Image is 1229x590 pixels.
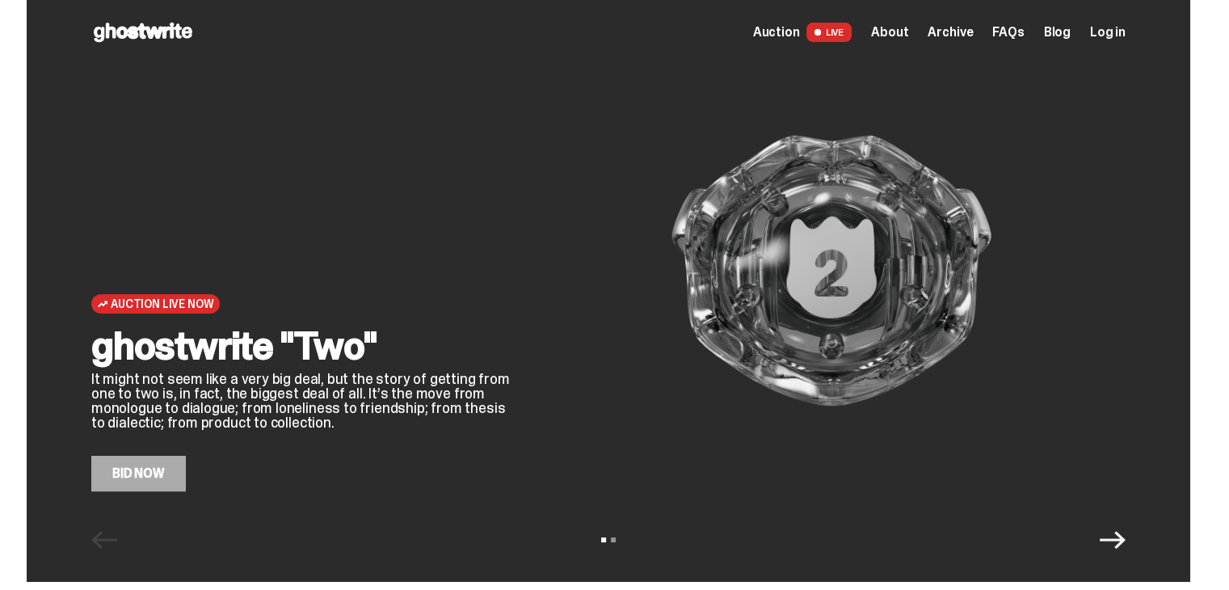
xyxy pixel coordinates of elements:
a: Log in [1090,26,1126,39]
h2: ghostwrite "Two" [91,327,511,365]
img: ghostwrite "Two" [537,50,1126,491]
span: LIVE [806,23,852,42]
a: About [871,26,908,39]
button: Next [1100,527,1126,553]
a: Archive [928,26,973,39]
button: View slide 2 [611,537,616,542]
span: Auction [753,26,800,39]
a: Blog [1044,26,1071,39]
a: Auction LIVE [753,23,852,42]
a: FAQs [992,26,1024,39]
p: It might not seem like a very big deal, but the story of getting from one to two is, in fact, the... [91,372,511,430]
a: Bid Now [91,456,186,491]
button: View slide 1 [601,537,606,542]
span: Auction Live Now [111,297,213,310]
